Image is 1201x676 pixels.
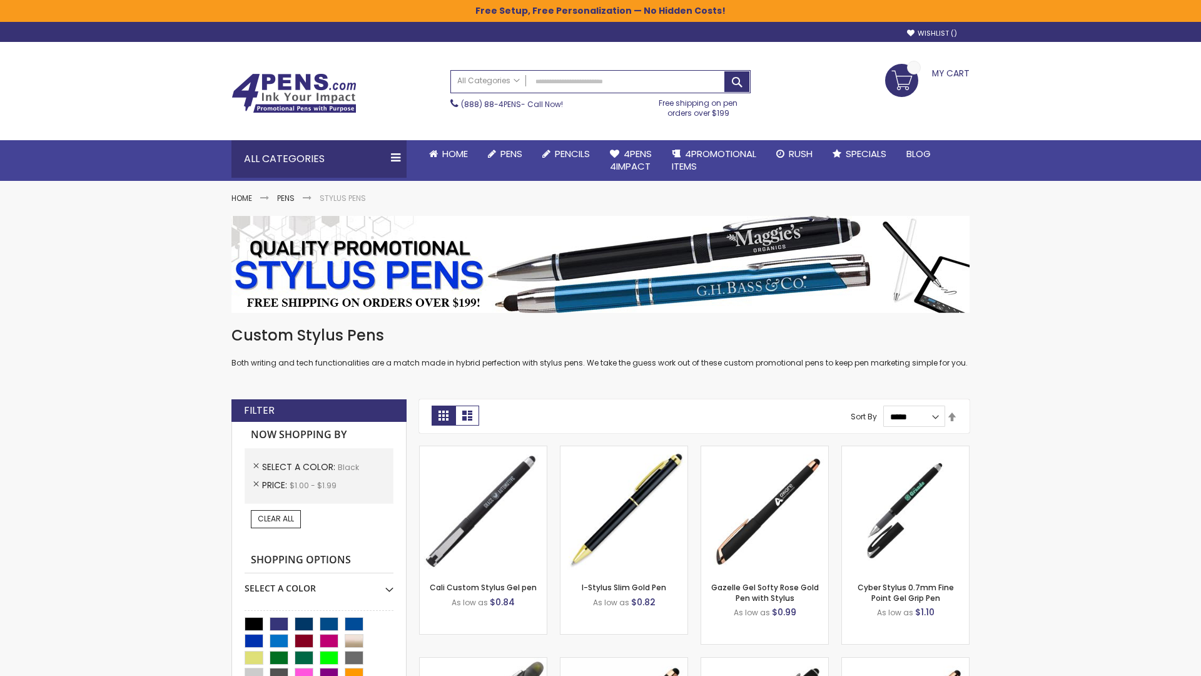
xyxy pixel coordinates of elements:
[711,582,819,603] a: Gazelle Gel Softy Rose Gold Pen with Stylus
[262,461,338,473] span: Select A Color
[452,597,488,608] span: As low as
[842,657,969,668] a: Gazelle Gel Softy Rose Gold Pen with Stylus - ColorJet-Black
[262,479,290,491] span: Price
[461,99,563,110] span: - Call Now!
[277,193,295,203] a: Pens
[320,193,366,203] strong: Stylus Pens
[500,147,522,160] span: Pens
[251,510,301,528] a: Clear All
[915,606,935,618] span: $1.10
[701,657,828,668] a: Custom Soft Touch® Metal Pens with Stylus-Black
[560,446,687,573] img: I-Stylus Slim Gold-Black
[258,513,294,524] span: Clear All
[906,147,931,160] span: Blog
[442,147,468,160] span: Home
[231,140,407,178] div: All Categories
[420,657,547,668] a: Souvenir® Jalan Highlighter Stylus Pen Combo-Black
[245,573,393,595] div: Select A Color
[662,140,766,181] a: 4PROMOTIONALITEMS
[430,582,537,593] a: Cali Custom Stylus Gel pen
[231,325,970,369] div: Both writing and tech functionalities are a match made in hybrid perfection with stylus pens. We ...
[532,140,600,168] a: Pencils
[846,147,886,160] span: Specials
[432,406,455,426] strong: Grid
[610,147,652,173] span: 4Pens 4impact
[766,140,823,168] a: Rush
[231,216,970,313] img: Stylus Pens
[420,446,547,573] img: Cali Custom Stylus Gel pen-Black
[245,547,393,574] strong: Shopping Options
[734,607,770,618] span: As low as
[290,480,337,491] span: $1.00 - $1.99
[877,607,913,618] span: As low as
[461,99,521,110] a: (888) 88-4PENS
[560,657,687,668] a: Islander Softy Rose Gold Gel Pen with Stylus-Black
[772,606,796,618] span: $0.99
[478,140,532,168] a: Pens
[420,446,547,456] a: Cali Custom Stylus Gel pen-Black
[451,71,526,91] a: All Categories
[231,193,252,203] a: Home
[842,446,969,456] a: Cyber Stylus 0.7mm Fine Point Gel Grip Pen-Black
[244,404,275,417] strong: Filter
[851,411,877,422] label: Sort By
[907,29,957,38] a: Wishlist
[231,73,357,113] img: 4Pens Custom Pens and Promotional Products
[701,446,828,456] a: Gazelle Gel Softy Rose Gold Pen with Stylus-Black
[823,140,896,168] a: Specials
[896,140,941,168] a: Blog
[555,147,590,160] span: Pencils
[631,596,656,608] span: $0.82
[419,140,478,168] a: Home
[490,596,515,608] span: $0.84
[842,446,969,573] img: Cyber Stylus 0.7mm Fine Point Gel Grip Pen-Black
[582,582,666,593] a: I-Stylus Slim Gold Pen
[560,446,687,456] a: I-Stylus Slim Gold-Black
[646,93,751,118] div: Free shipping on pen orders over $199
[672,147,756,173] span: 4PROMOTIONAL ITEMS
[789,147,813,160] span: Rush
[338,462,359,473] span: Black
[858,582,954,603] a: Cyber Stylus 0.7mm Fine Point Gel Grip Pen
[701,446,828,573] img: Gazelle Gel Softy Rose Gold Pen with Stylus-Black
[600,140,662,181] a: 4Pens4impact
[457,76,520,86] span: All Categories
[593,597,629,608] span: As low as
[231,325,970,346] h1: Custom Stylus Pens
[245,422,393,448] strong: Now Shopping by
